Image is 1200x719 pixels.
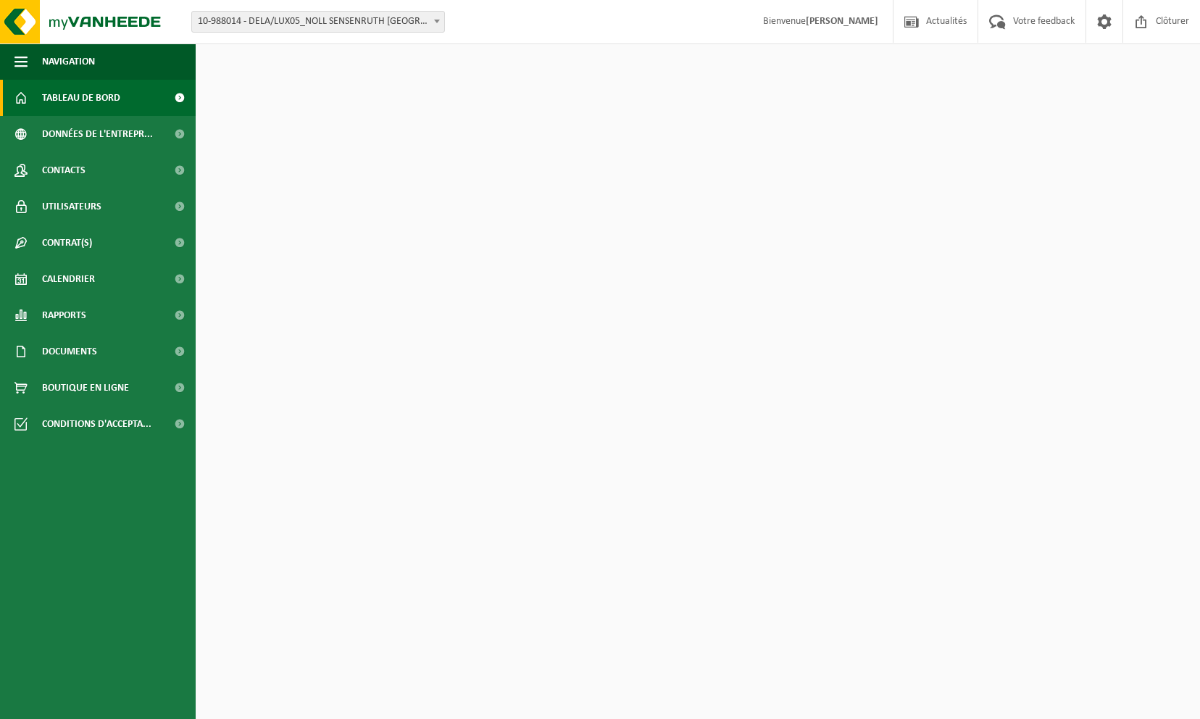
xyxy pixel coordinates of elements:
[42,370,129,406] span: Boutique en ligne
[42,225,92,261] span: Contrat(s)
[42,43,95,80] span: Navigation
[42,152,86,188] span: Contacts
[42,406,151,442] span: Conditions d'accepta...
[42,116,153,152] span: Données de l'entrepr...
[42,333,97,370] span: Documents
[192,12,444,32] span: 10-988014 - DELA/LUX05_NOLL SENSENRUTH RUE DE LA GIRAFE - SENSENRUTH
[42,80,120,116] span: Tableau de bord
[42,297,86,333] span: Rapports
[806,16,878,27] strong: [PERSON_NAME]
[42,188,101,225] span: Utilisateurs
[191,11,445,33] span: 10-988014 - DELA/LUX05_NOLL SENSENRUTH RUE DE LA GIRAFE - SENSENRUTH
[42,261,95,297] span: Calendrier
